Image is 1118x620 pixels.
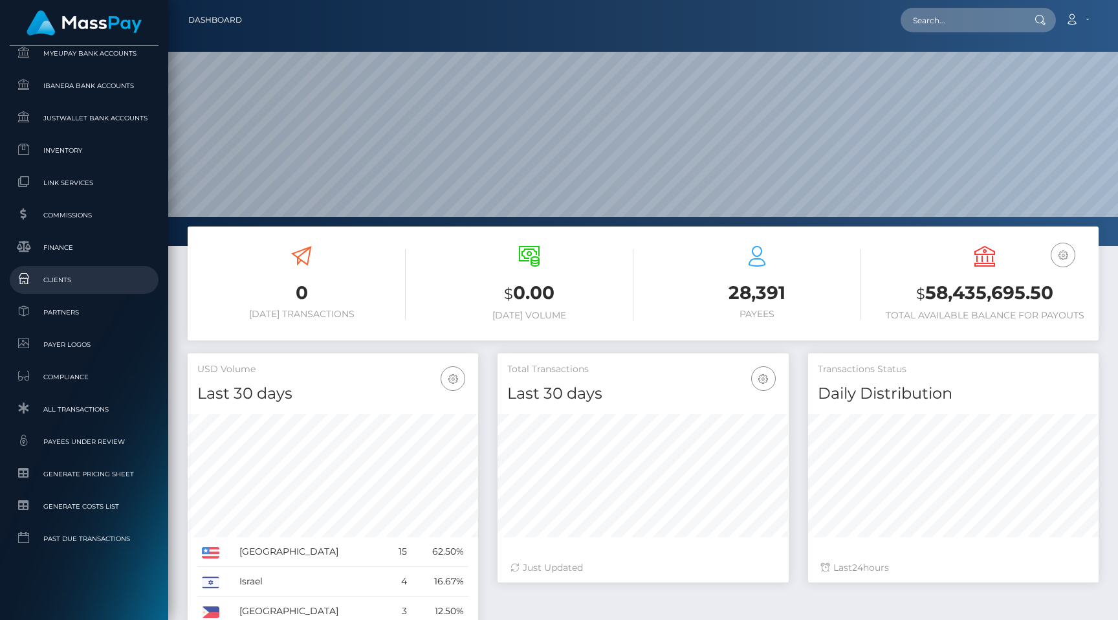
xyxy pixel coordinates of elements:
[10,72,159,100] a: Ibanera Bank Accounts
[411,537,469,567] td: 62.50%
[10,137,159,164] a: Inventory
[881,280,1089,307] h3: 58,435,695.50
[10,298,159,326] a: Partners
[15,499,153,514] span: Generate Costs List
[15,111,153,126] span: JustWallet Bank Accounts
[821,561,1086,575] div: Last hours
[504,285,513,303] small: $
[387,537,411,567] td: 15
[387,567,411,597] td: 4
[10,493,159,520] a: Generate Costs List
[10,266,159,294] a: Clients
[818,363,1089,376] h5: Transactions Status
[10,39,159,67] a: MyEUPay Bank Accounts
[507,382,778,405] h4: Last 30 days
[15,305,153,320] span: Partners
[197,309,406,320] h6: [DATE] Transactions
[235,537,387,567] td: [GEOGRAPHIC_DATA]
[15,272,153,287] span: Clients
[15,175,153,190] span: Link Services
[916,285,925,303] small: $
[15,402,153,417] span: All Transactions
[653,309,861,320] h6: Payees
[425,280,633,307] h3: 0.00
[202,547,219,559] img: US.png
[197,382,468,405] h4: Last 30 days
[10,525,159,553] a: Past Due Transactions
[15,208,153,223] span: Commissions
[235,567,387,597] td: Israel
[10,395,159,423] a: All Transactions
[15,467,153,482] span: Generate Pricing Sheet
[15,531,153,546] span: Past Due Transactions
[15,434,153,449] span: Payees under Review
[901,8,1022,32] input: Search...
[10,201,159,229] a: Commissions
[411,567,469,597] td: 16.67%
[15,46,153,61] span: MyEUPay Bank Accounts
[507,363,778,376] h5: Total Transactions
[27,10,142,36] img: MassPay Logo
[15,78,153,93] span: Ibanera Bank Accounts
[10,428,159,456] a: Payees under Review
[202,577,219,588] img: IL.png
[15,240,153,255] span: Finance
[10,363,159,391] a: Compliance
[15,370,153,384] span: Compliance
[197,363,468,376] h5: USD Volume
[188,6,242,34] a: Dashboard
[818,382,1089,405] h4: Daily Distribution
[10,331,159,359] a: Payer Logos
[510,561,775,575] div: Just Updated
[15,143,153,158] span: Inventory
[881,310,1089,321] h6: Total Available Balance for Payouts
[10,169,159,197] a: Link Services
[425,310,633,321] h6: [DATE] Volume
[197,280,406,305] h3: 0
[10,460,159,488] a: Generate Pricing Sheet
[10,234,159,261] a: Finance
[15,337,153,352] span: Payer Logos
[852,562,863,573] span: 24
[10,104,159,132] a: JustWallet Bank Accounts
[202,606,219,618] img: PH.png
[653,280,861,305] h3: 28,391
